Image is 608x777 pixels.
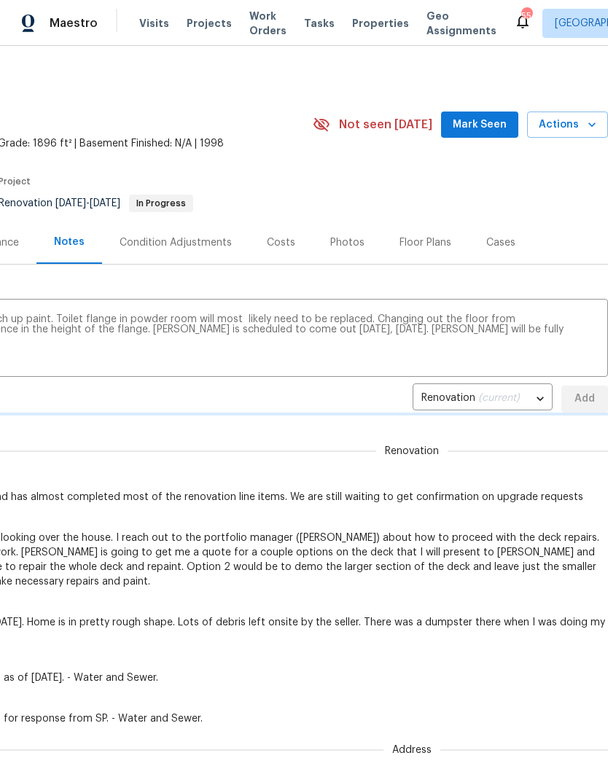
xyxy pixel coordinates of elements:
[55,198,86,208] span: [DATE]
[527,112,608,138] button: Actions
[304,18,335,28] span: Tasks
[339,117,432,132] span: Not seen [DATE]
[187,16,232,31] span: Projects
[413,381,553,417] div: Renovation (current)
[486,235,515,250] div: Cases
[90,198,120,208] span: [DATE]
[139,16,169,31] span: Visits
[426,9,496,38] span: Geo Assignments
[54,235,85,249] div: Notes
[478,393,520,403] span: (current)
[453,116,507,134] span: Mark Seen
[130,199,192,208] span: In Progress
[267,235,295,250] div: Costs
[55,198,120,208] span: -
[50,16,98,31] span: Maestro
[249,9,287,38] span: Work Orders
[120,235,232,250] div: Condition Adjustments
[521,9,531,23] div: 55
[376,444,448,458] span: Renovation
[400,235,451,250] div: Floor Plans
[539,116,596,134] span: Actions
[330,235,365,250] div: Photos
[441,112,518,138] button: Mark Seen
[383,743,440,757] span: Address
[352,16,409,31] span: Properties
